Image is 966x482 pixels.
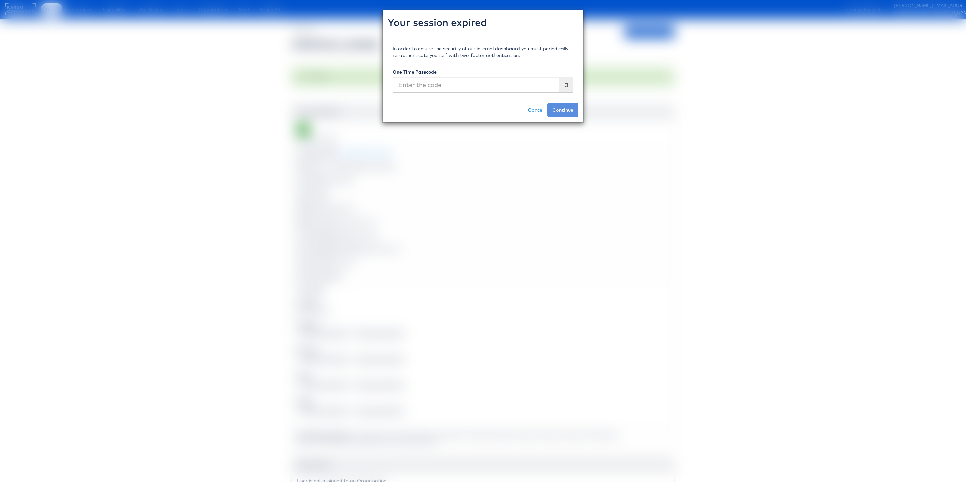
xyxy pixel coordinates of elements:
button: Continue [547,103,578,117]
p: In order to ensure the security of our internal dashboard you must periodically re-authenticate y... [393,45,573,59]
label: One Time Passcode [393,69,437,75]
h2: Your session expired [388,15,578,30]
input: Enter the code [393,77,559,93]
a: Cancel [524,103,547,117]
